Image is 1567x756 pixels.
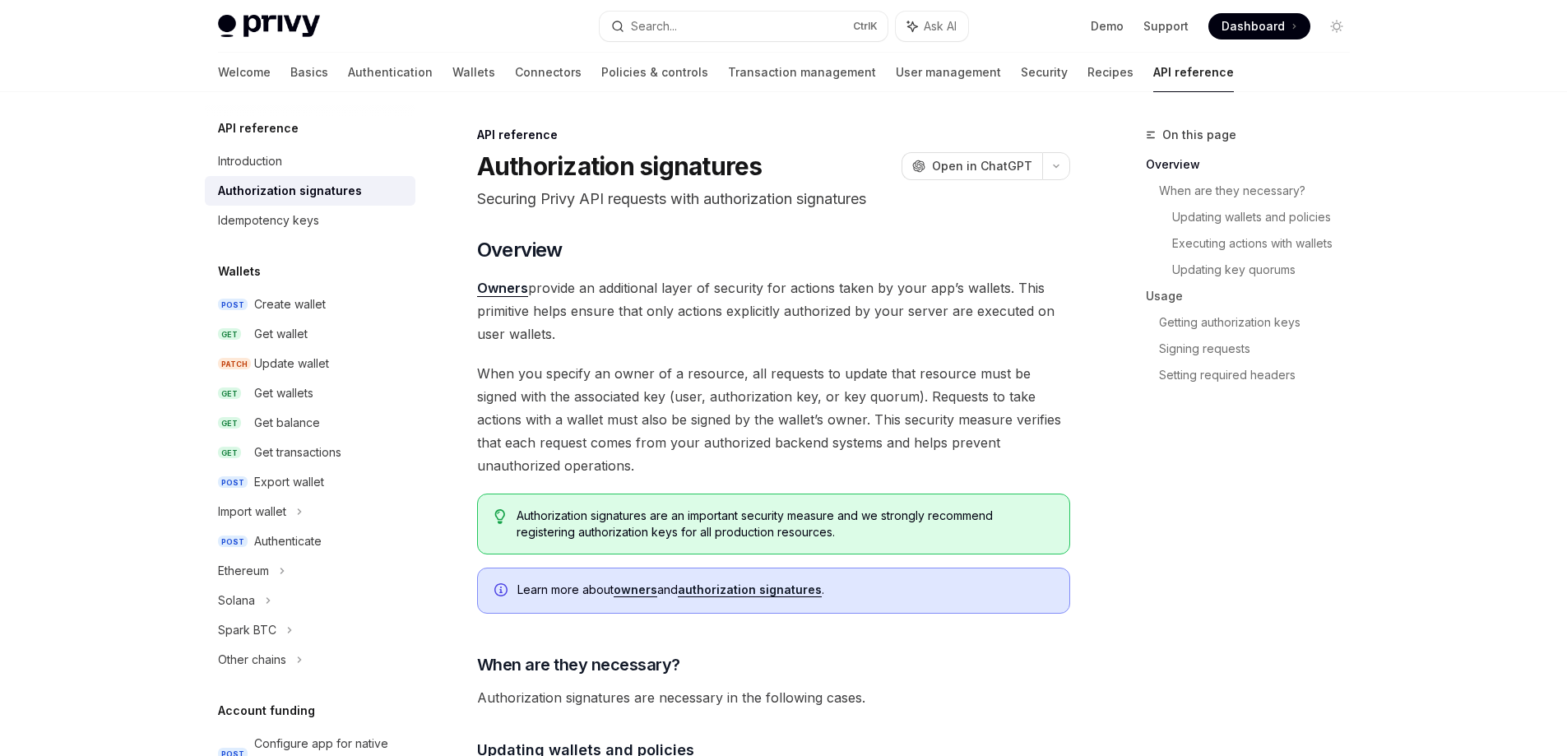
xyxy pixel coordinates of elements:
[728,53,876,92] a: Transaction management
[218,358,251,370] span: PATCH
[205,146,415,176] a: Introduction
[254,443,341,462] div: Get transactions
[218,502,286,522] div: Import wallet
[254,413,320,433] div: Get balance
[494,509,506,524] svg: Tip
[896,53,1001,92] a: User management
[1091,18,1124,35] a: Demo
[477,362,1070,477] span: When you specify an owner of a resource, all requests to update that resource must be signed with...
[477,276,1070,346] span: provide an additional layer of security for actions taken by your app’s wallets. This primitive h...
[205,349,415,378] a: PATCHUpdate wallet
[218,211,319,230] div: Idempotency keys
[600,12,888,41] button: Search...CtrlK
[290,53,328,92] a: Basics
[205,378,415,408] a: GETGet wallets
[205,526,415,556] a: POSTAuthenticate
[254,383,313,403] div: Get wallets
[494,583,511,600] svg: Info
[218,15,320,38] img: light logo
[477,188,1070,211] p: Securing Privy API requests with authorization signatures
[205,467,415,497] a: POSTExport wallet
[254,295,326,314] div: Create wallet
[218,118,299,138] h5: API reference
[515,53,582,92] a: Connectors
[1143,18,1189,35] a: Support
[218,536,248,548] span: POST
[932,158,1032,174] span: Open in ChatGPT
[1324,13,1350,39] button: Toggle dark mode
[218,701,315,721] h5: Account funding
[218,447,241,459] span: GET
[205,206,415,235] a: Idempotency keys
[218,328,241,341] span: GET
[205,319,415,349] a: GETGet wallet
[601,53,708,92] a: Policies & controls
[1159,178,1363,204] a: When are they necessary?
[218,181,362,201] div: Authorization signatures
[1162,125,1236,145] span: On this page
[1159,309,1363,336] a: Getting authorization keys
[218,417,241,429] span: GET
[477,653,680,676] span: When are they necessary?
[1159,362,1363,388] a: Setting required headers
[218,620,276,640] div: Spark BTC
[924,18,957,35] span: Ask AI
[477,127,1070,143] div: API reference
[517,582,1053,598] span: Learn more about and .
[218,53,271,92] a: Welcome
[218,476,248,489] span: POST
[477,237,563,263] span: Overview
[477,280,528,297] a: Owners
[1172,257,1363,283] a: Updating key quorums
[348,53,433,92] a: Authentication
[205,290,415,319] a: POSTCreate wallet
[254,472,324,492] div: Export wallet
[254,324,308,344] div: Get wallet
[1159,336,1363,362] a: Signing requests
[477,151,763,181] h1: Authorization signatures
[477,686,1070,709] span: Authorization signatures are necessary in the following cases.
[205,438,415,467] a: GETGet transactions
[218,299,248,311] span: POST
[614,582,657,597] a: owners
[1146,283,1363,309] a: Usage
[902,152,1042,180] button: Open in ChatGPT
[1153,53,1234,92] a: API reference
[218,262,261,281] h5: Wallets
[1172,230,1363,257] a: Executing actions with wallets
[896,12,968,41] button: Ask AI
[517,508,1052,540] span: Authorization signatures are an important security measure and we strongly recommend registering ...
[218,387,241,400] span: GET
[678,582,822,597] a: authorization signatures
[218,151,282,171] div: Introduction
[1087,53,1134,92] a: Recipes
[1021,53,1068,92] a: Security
[254,354,329,373] div: Update wallet
[205,408,415,438] a: GETGet balance
[254,531,322,551] div: Authenticate
[631,16,677,36] div: Search...
[1208,13,1310,39] a: Dashboard
[452,53,495,92] a: Wallets
[218,561,269,581] div: Ethereum
[1222,18,1285,35] span: Dashboard
[218,591,255,610] div: Solana
[853,20,878,33] span: Ctrl K
[218,650,286,670] div: Other chains
[205,176,415,206] a: Authorization signatures
[1146,151,1363,178] a: Overview
[1172,204,1363,230] a: Updating wallets and policies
